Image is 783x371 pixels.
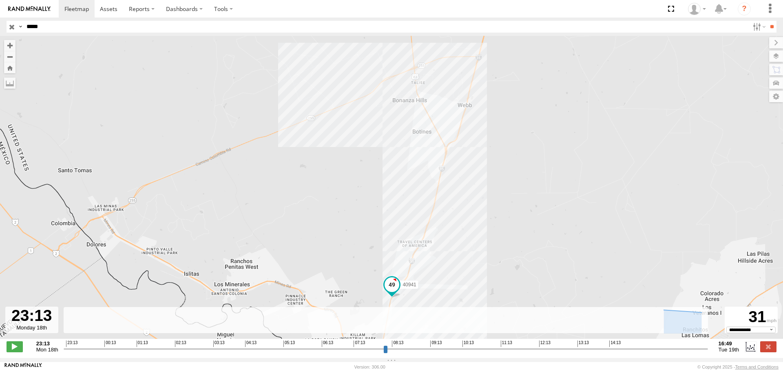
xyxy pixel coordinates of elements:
[760,341,776,352] label: Close
[8,6,51,12] img: rand-logo.svg
[354,364,385,369] div: Version: 306.00
[769,91,783,102] label: Map Settings
[738,2,751,15] i: ?
[735,364,779,369] a: Terms and Conditions
[322,340,333,347] span: 06:13
[577,340,589,347] span: 13:13
[719,347,739,353] span: Tue 19th Aug 2025
[36,347,58,353] span: Mon 18th Aug 2025
[4,51,15,62] button: Zoom out
[697,364,779,369] div: © Copyright 2025 -
[719,340,739,347] strong: 16:49
[17,21,24,33] label: Search Query
[7,341,23,352] label: Play/Stop
[354,340,365,347] span: 07:13
[137,340,148,347] span: 01:13
[4,62,15,73] button: Zoom Home
[750,21,767,33] label: Search Filter Options
[403,282,416,288] span: 40941
[462,340,474,347] span: 10:13
[430,340,442,347] span: 09:13
[245,340,257,347] span: 04:13
[36,340,58,347] strong: 23:13
[175,340,186,347] span: 02:13
[4,363,42,371] a: Visit our Website
[609,340,621,347] span: 14:13
[685,3,709,15] div: Caseta Laredo TX
[726,308,776,327] div: 31
[4,40,15,51] button: Zoom in
[501,340,512,347] span: 11:13
[213,340,225,347] span: 03:13
[66,340,77,347] span: 23:13
[104,340,116,347] span: 00:13
[392,340,403,347] span: 08:13
[539,340,551,347] span: 12:13
[4,77,15,89] label: Measure
[283,340,295,347] span: 05:13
